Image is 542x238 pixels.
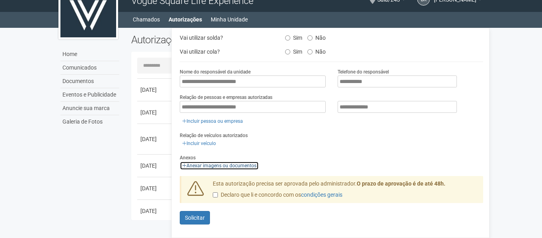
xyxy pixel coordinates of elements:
[169,14,202,25] a: Autorizações
[60,88,119,102] a: Eventos e Publicidade
[180,154,196,161] label: Anexos
[60,102,119,115] a: Anuncie sua marca
[307,46,326,55] label: Não
[60,61,119,75] a: Comunicados
[338,68,389,75] label: Telefone do responsável
[213,191,342,199] label: Declaro que li e concordo com os
[180,117,245,126] a: Incluir pessoa ou empresa
[180,161,259,170] a: Anexar imagens ou documentos
[180,211,210,224] button: Solicitar
[285,49,290,54] input: Sim
[301,192,342,198] a: condições gerais
[185,215,205,221] span: Solicitar
[140,86,170,94] div: [DATE]
[180,68,251,75] label: Nome do responsável da unidade
[307,32,326,41] label: Não
[285,46,302,55] label: Sim
[180,94,272,101] label: Relação de pessoas e empresas autorizadas
[213,192,218,197] input: Declaro que li e concordo com oscondições gerais
[307,49,313,54] input: Não
[140,207,170,215] div: [DATE]
[60,115,119,128] a: Galeria de Fotos
[140,135,170,143] div: [DATE]
[180,139,218,148] a: Incluir veículo
[285,32,302,41] label: Sim
[285,35,290,41] input: Sim
[140,108,170,116] div: [DATE]
[60,48,119,61] a: Home
[307,35,313,41] input: Não
[174,32,279,44] div: Vai utilizar solda?
[60,75,119,88] a: Documentos
[211,14,248,25] a: Minha Unidade
[174,46,279,58] div: Vai utilizar cola?
[140,184,170,192] div: [DATE]
[131,34,301,46] h2: Autorizações
[207,180,484,203] div: Esta autorização precisa ser aprovada pelo administrador.
[180,132,248,139] label: Relação de veículos autorizados
[133,14,160,25] a: Chamados
[357,180,445,187] strong: O prazo de aprovação é de até 48h.
[140,162,170,170] div: [DATE]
